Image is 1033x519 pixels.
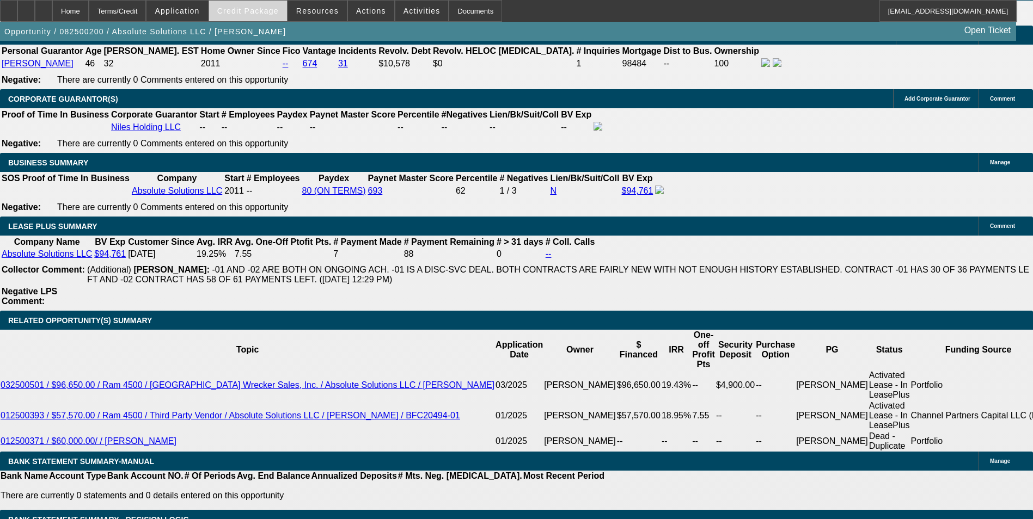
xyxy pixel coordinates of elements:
[663,58,713,70] td: --
[1,173,21,184] th: SOS
[310,122,395,132] div: --
[199,110,219,119] b: Start
[616,330,661,370] th: $ Financed
[84,58,102,70] td: 46
[796,431,869,452] td: [PERSON_NAME]
[546,249,552,258] a: --
[368,186,383,195] a: 693
[490,110,559,119] b: Lien/Bk/Suit/Coll
[716,330,755,370] th: Security Deposit
[224,185,245,197] td: 2011
[2,265,85,274] b: Collector Comment:
[224,174,244,183] b: Start
[94,249,126,258] a: $94,761
[550,174,619,183] b: Lien/Bk/Suit/Coll
[761,58,770,67] img: facebook-icon.png
[622,58,662,70] td: 98484
[356,7,386,15] span: Actions
[296,7,339,15] span: Resources
[796,370,869,400] td: [PERSON_NAME]
[338,46,376,55] b: Incidents
[869,400,910,431] td: Activated Lease - In LeasePlus
[57,139,288,148] span: There are currently 0 Comments entered on this opportunity
[692,431,716,452] td: --
[661,330,692,370] th: IRR
[2,139,41,148] b: Negative:
[990,159,1010,165] span: Manage
[594,122,602,131] img: facebook-icon.png
[378,58,431,70] td: $10,578
[319,174,349,183] b: Paydex
[990,96,1015,102] span: Comment
[495,330,543,370] th: Application Date
[283,46,301,55] b: Fico
[622,186,653,195] a: $94,761
[442,122,488,132] div: --
[111,122,181,132] a: Niles Holding LLC
[404,237,494,246] b: # Payment Remaining
[103,58,199,70] td: 32
[543,370,616,400] td: [PERSON_NAME]
[111,110,197,119] b: Corporate Guarantor
[2,249,92,258] a: Absolute Solutions LLC
[398,471,523,481] th: # Mts. Neg. [MEDICAL_DATA].
[661,400,692,431] td: 18.95%
[87,265,1029,284] span: -01 AND -02 ARE BOTH ON ONGOING ACH. -01 IS A DISC-SVC DEAL. BOTH CONTRACTS ARE FAIRLY NEW WITH N...
[95,237,125,246] b: BV Exp
[107,471,184,481] th: Bank Account NO.
[655,186,664,194] img: facebook-icon.png
[146,1,207,21] button: Application
[661,370,692,400] td: 19.43%
[432,58,575,70] td: $0
[456,174,497,183] b: Percentile
[303,59,317,68] a: 674
[497,237,543,246] b: # > 31 days
[338,59,348,68] a: 31
[288,1,347,21] button: Resources
[277,110,308,119] b: Paydex
[87,265,131,274] span: (Additional)
[2,46,83,55] b: Personal Guarantor
[2,59,74,68] a: [PERSON_NAME]
[496,249,544,259] td: 0
[2,202,41,212] b: Negative:
[236,471,311,481] th: Avg. End Balance
[132,186,222,195] a: Absolute Solutions LLC
[404,249,495,259] td: 88
[48,471,107,481] th: Account Type
[155,7,199,15] span: Application
[8,316,152,325] span: RELATED OPPORTUNITY(S) SUMMARY
[661,431,692,452] td: --
[960,21,1015,40] a: Open Ticket
[499,174,548,183] b: # Negatives
[543,330,616,370] th: Owner
[398,110,439,119] b: Percentile
[310,471,397,481] th: Annualized Deposits
[283,59,289,68] a: --
[616,431,661,452] td: --
[755,330,796,370] th: Purchase Option
[495,431,543,452] td: 01/2025
[796,330,869,370] th: PG
[869,370,910,400] td: Activated Lease - In LeasePlus
[692,400,716,431] td: 7.55
[1,380,494,390] a: 032500501 / $96,650.00 / Ram 4500 / [GEOGRAPHIC_DATA] Wrecker Sales, Inc. / Absolute Solutions LL...
[14,237,80,246] b: Company Name
[755,431,796,452] td: --
[442,110,488,119] b: #Negatives
[456,186,497,196] div: 62
[310,110,395,119] b: Paynet Master Score
[395,1,449,21] button: Activities
[22,173,130,184] th: Proof of Time In Business
[217,7,279,15] span: Credit Package
[489,121,559,133] td: --
[378,46,431,55] b: Revolv. Debt
[550,186,557,195] a: N
[1,411,460,420] a: 012500393 / $57,570.00 / Ram 4500 / Third Party Vendor / Absolute Solutions LLC / [PERSON_NAME] /...
[8,95,118,103] span: CORPORATE GUARANTOR(S)
[222,110,275,119] b: # Employees
[499,186,548,196] div: 1 / 3
[209,1,287,21] button: Credit Package
[368,174,454,183] b: Paynet Master Score
[716,370,755,400] td: $4,900.00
